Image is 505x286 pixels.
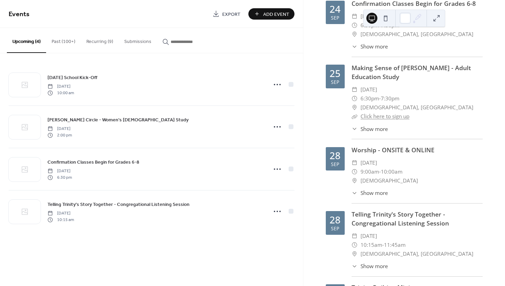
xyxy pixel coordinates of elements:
[330,69,341,78] div: 25
[361,125,388,133] span: Show more
[263,11,289,18] span: Add Event
[352,189,388,197] button: ​Show more
[47,116,189,124] a: [PERSON_NAME] Circle - Women's [DEMOGRAPHIC_DATA] Study
[352,64,471,81] a: Making Sense of [PERSON_NAME] - Adult Education Study
[9,8,30,21] span: Events
[47,126,72,132] span: [DATE]
[47,117,189,124] span: [PERSON_NAME] Circle - Women's [DEMOGRAPHIC_DATA] Study
[47,158,139,166] a: Confirmation Classes Begin for Grades 6-8
[361,176,418,185] span: [DEMOGRAPHIC_DATA]
[361,43,388,51] span: Show more
[331,15,339,20] div: Sep
[352,112,358,121] div: ​
[361,250,473,258] span: [DEMOGRAPHIC_DATA], [GEOGRAPHIC_DATA]
[361,113,409,120] a: Click here to sign up
[352,125,388,133] button: ​Show more
[361,232,377,241] span: [DATE]
[352,262,358,270] div: ​
[352,43,388,51] button: ​Show more
[330,4,341,14] div: 24
[352,250,358,258] div: ​
[47,132,72,138] span: 2:00 pm
[381,167,402,176] span: 10:00am
[352,262,388,270] button: ​Show more
[352,145,483,154] div: Worship - ONSITE & ONLINE
[46,28,81,52] button: Past (100+)
[47,210,74,217] span: [DATE]
[382,241,384,250] span: -
[331,162,339,167] div: Sep
[47,174,72,180] span: 6:30 pm
[248,8,294,20] button: Add Event
[352,21,358,30] div: ​
[207,8,246,20] a: Export
[361,85,377,94] span: [DATE]
[119,28,157,52] button: Submissions
[379,94,381,103] span: -
[7,28,46,53] button: Upcoming (4)
[352,158,358,167] div: ​
[352,176,358,185] div: ​
[330,215,341,225] div: 28
[352,94,358,103] div: ​
[352,232,358,241] div: ​
[361,262,388,270] span: Show more
[352,43,358,51] div: ​
[381,94,399,103] span: 7:30pm
[352,85,358,94] div: ​
[384,241,406,250] span: 11:45am
[361,30,473,39] span: [DEMOGRAPHIC_DATA], [GEOGRAPHIC_DATA]
[330,151,341,161] div: 28
[352,241,358,250] div: ​
[352,210,483,228] div: Telling Trinity's Story Together - Congregational Listening Session
[47,217,74,223] span: 10:15 am
[352,30,358,39] div: ​
[47,200,190,208] a: Telling Trinity's Story Together - Congregational Listening Session
[352,103,358,112] div: ​
[47,168,72,174] span: [DATE]
[361,21,379,30] span: 6:30pm
[379,167,381,176] span: -
[352,12,358,21] div: ​
[331,80,339,85] div: Sep
[47,84,74,90] span: [DATE]
[361,94,379,103] span: 6:30pm
[331,226,339,231] div: Sep
[361,189,388,197] span: Show more
[81,28,119,52] button: Recurring (9)
[352,189,358,197] div: ​
[47,159,139,166] span: Confirmation Classes Begin for Grades 6-8
[222,11,240,18] span: Export
[361,12,377,21] span: [DATE]
[361,158,377,167] span: [DATE]
[352,167,358,176] div: ​
[47,90,74,96] span: 10:00 am
[361,167,379,176] span: 9:00am
[361,103,473,112] span: [DEMOGRAPHIC_DATA], [GEOGRAPHIC_DATA]
[361,241,382,250] span: 10:15am
[352,125,358,133] div: ​
[47,74,97,81] a: [DATE] School Kick-Off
